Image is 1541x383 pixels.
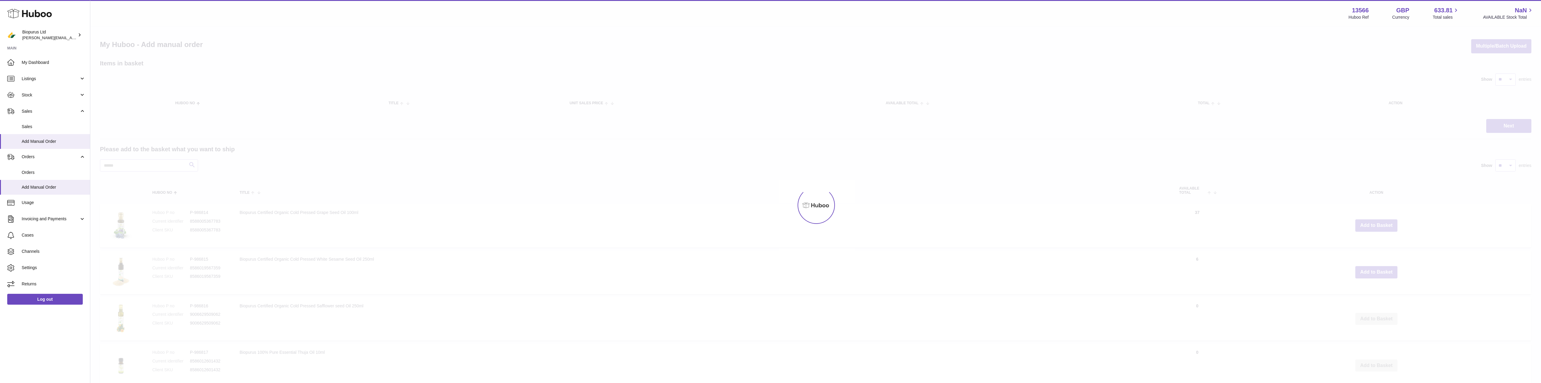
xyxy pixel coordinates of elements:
div: Currency [1392,14,1409,20]
a: Log out [7,294,83,305]
span: NaN [1515,6,1527,14]
span: Returns [22,281,85,287]
span: Channels [22,249,85,254]
span: Sales [22,108,79,114]
span: Stock [22,92,79,98]
span: Listings [22,76,79,82]
strong: GBP [1396,6,1409,14]
span: Sales [22,124,85,130]
span: Add Manual Order [22,139,85,144]
span: Orders [22,170,85,175]
span: Settings [22,265,85,271]
span: Orders [22,154,79,160]
span: Total sales [1433,14,1459,20]
a: NaN AVAILABLE Stock Total [1483,6,1534,20]
span: My Dashboard [22,60,85,65]
span: Cases [22,232,85,238]
strong: 13566 [1352,6,1369,14]
span: Usage [22,200,85,206]
span: Invoicing and Payments [22,216,79,222]
div: Huboo Ref [1349,14,1369,20]
div: Biopurus Ltd [22,29,76,41]
span: AVAILABLE Stock Total [1483,14,1534,20]
span: Add Manual Order [22,184,85,190]
img: peter@biopurus.co.uk [7,30,16,39]
span: 633.81 [1434,6,1453,14]
a: 633.81 Total sales [1433,6,1459,20]
span: [PERSON_NAME][EMAIL_ADDRESS][DOMAIN_NAME] [22,35,121,40]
